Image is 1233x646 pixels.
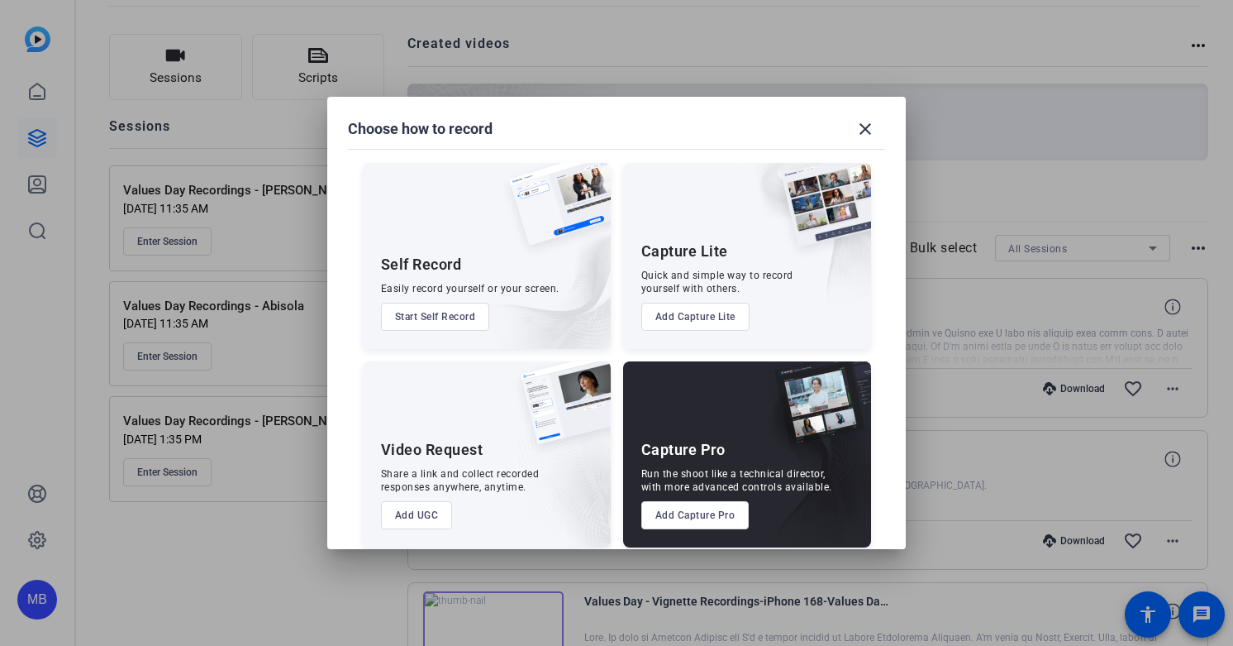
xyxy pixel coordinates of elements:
img: ugc-content.png [508,361,611,462]
img: self-record.png [497,163,611,262]
img: capture-pro.png [762,361,871,462]
div: Video Request [381,440,483,460]
button: Start Self Record [381,303,490,331]
img: embarkstudio-self-record.png [467,199,611,349]
div: Easily record yourself or your screen. [381,282,559,295]
div: Capture Lite [641,242,728,261]
div: Self Record [381,255,462,275]
mat-icon: close [855,119,875,139]
h1: Choose how to record [348,119,493,139]
div: Share a link and collect recorded responses anywhere, anytime. [381,467,540,494]
button: Add UGC [381,501,453,529]
img: embarkstudio-ugc-content.png [515,413,611,548]
div: Run the shoot like a technical director, with more advanced controls available. [641,467,832,494]
img: embarkstudio-capture-lite.png [723,163,871,328]
div: Capture Pro [641,440,726,460]
img: embarkstudio-capture-pro.png [749,382,871,548]
img: capture-lite.png [769,163,871,264]
div: Quick and simple way to record yourself with others. [641,269,793,295]
button: Add Capture Lite [641,303,750,331]
button: Add Capture Pro [641,501,750,529]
